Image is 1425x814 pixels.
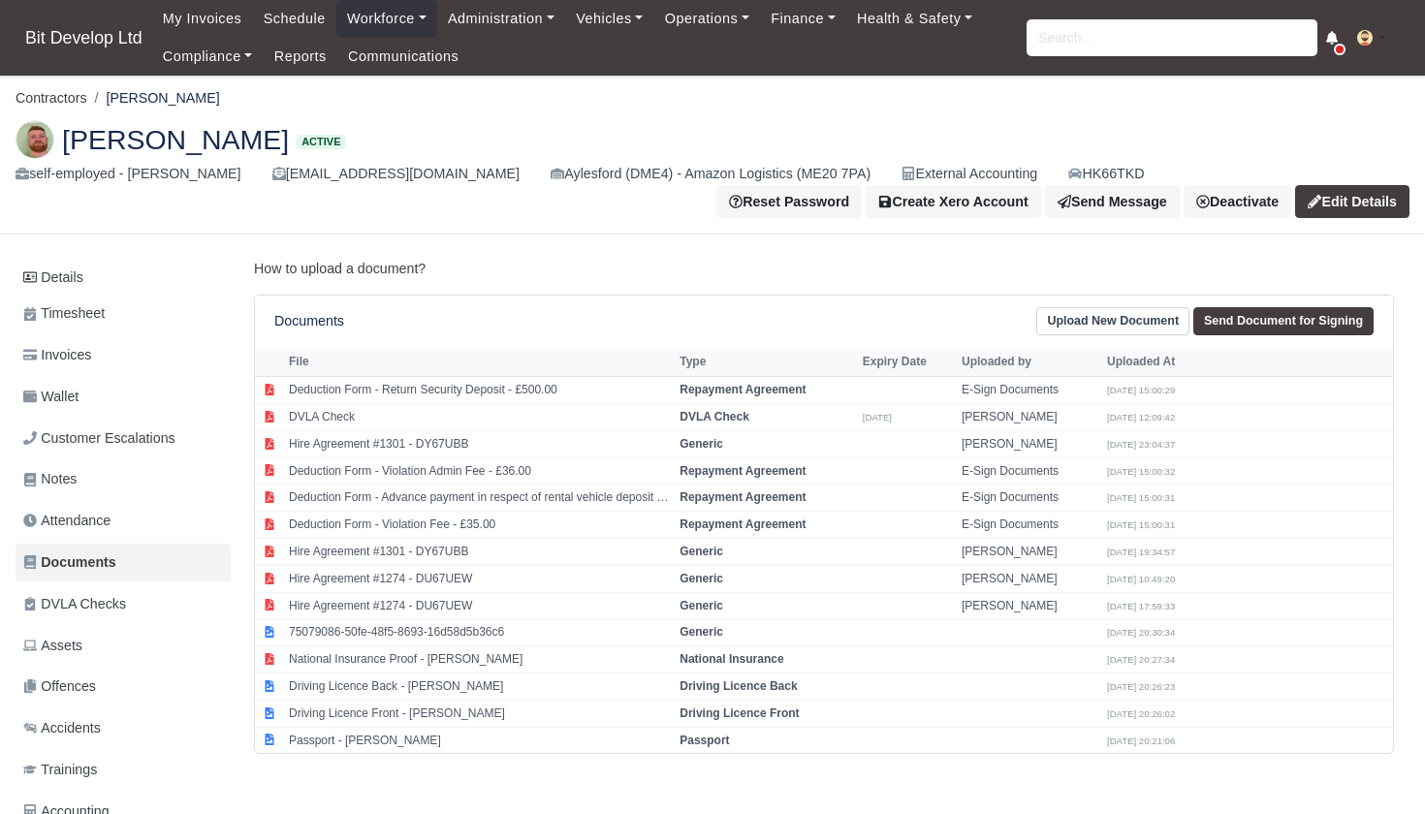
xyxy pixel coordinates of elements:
[284,619,675,646] td: 75079086-50fe-48f5-8693-16d58d5b36c6
[1,105,1424,235] div: Timothy Carnell mckean
[284,485,675,512] td: Deduction Form - Advance payment in respect of rental vehicle deposit - £500.00
[680,437,723,451] strong: Generic
[284,646,675,673] td: National Insurance Proof - [PERSON_NAME]
[16,460,231,498] a: Notes
[23,551,116,574] span: Documents
[1193,307,1374,335] a: Send Document for Signing
[337,38,470,76] a: Communications
[1102,348,1248,377] th: Uploaded At
[274,313,344,329] h6: Documents
[16,420,231,457] a: Customer Escalations
[254,261,426,276] a: How to upload a document?
[1068,163,1144,185] a: HK66TKD
[284,592,675,619] td: Hire Agreement #1274 - DU67UEW
[16,378,231,416] a: Wallet
[957,430,1102,457] td: [PERSON_NAME]
[16,502,231,540] a: Attendance
[680,734,729,747] strong: Passport
[284,727,675,753] td: Passport - [PERSON_NAME]
[16,668,231,705] a: Offences
[1107,681,1175,692] small: [DATE] 20:26:23
[1107,466,1175,477] small: [DATE] 15:00:32
[551,163,871,185] div: Aylesford (DME4) - Amazon Logistics (ME20 7PA)
[680,410,749,423] strong: DVLA Check
[284,512,675,539] td: Deduction Form - Violation Fee - £35.00
[957,377,1102,404] td: E-Sign Documents
[62,126,289,153] span: [PERSON_NAME]
[1184,185,1291,218] a: Deactivate
[858,348,957,377] th: Expiry Date
[957,457,1102,485] td: E-Sign Documents
[1107,654,1175,665] small: [DATE] 20:27:34
[957,348,1102,377] th: Uploaded by
[957,539,1102,566] td: [PERSON_NAME]
[680,625,723,639] strong: Generic
[23,344,91,366] span: Invoices
[16,260,231,296] a: Details
[1107,627,1175,638] small: [DATE] 20:30:34
[297,135,345,149] span: Active
[866,185,1041,218] button: Create Xero Account
[23,386,79,408] span: Wallet
[957,592,1102,619] td: [PERSON_NAME]
[957,404,1102,431] td: [PERSON_NAME]
[680,517,806,531] strong: Repayment Agreement
[716,185,862,218] button: Reset Password
[1295,185,1409,218] a: Edit Details
[16,627,231,665] a: Assets
[680,464,806,478] strong: Repayment Agreement
[902,163,1037,185] div: External Accounting
[16,295,231,332] a: Timesheet
[23,717,101,739] span: Accidents
[1107,519,1175,530] small: [DATE] 15:00:31
[1036,307,1189,335] a: Upload New Document
[675,348,858,377] th: Type
[284,430,675,457] td: Hire Agreement #1301 - DY67UBB
[16,163,241,185] div: self-employed - [PERSON_NAME]
[284,539,675,566] td: Hire Agreement #1301 - DY67UBB
[680,490,806,504] strong: Repayment Agreement
[1107,574,1175,584] small: [DATE] 10:49:20
[284,377,675,404] td: Deduction Form - Return Security Deposit - £500.00
[23,759,97,781] span: Trainings
[957,485,1102,512] td: E-Sign Documents
[1107,492,1175,503] small: [DATE] 15:00:31
[16,709,231,747] a: Accidents
[272,163,520,185] div: [EMAIL_ADDRESS][DOMAIN_NAME]
[1107,412,1175,423] small: [DATE] 12:09:42
[680,383,806,396] strong: Repayment Agreement
[284,565,675,592] td: Hire Agreement #1274 - DU67UEW
[957,565,1102,592] td: [PERSON_NAME]
[680,599,723,612] strong: Generic
[680,679,797,693] strong: Driving Licence Back
[284,457,675,485] td: Deduction Form - Violation Admin Fee - £36.00
[957,512,1102,539] td: E-Sign Documents
[1027,19,1317,56] input: Search...
[1107,708,1175,719] small: [DATE] 20:26:02
[1045,185,1180,218] a: Send Message
[680,545,723,558] strong: Generic
[23,593,126,615] span: DVLA Checks
[16,585,231,623] a: DVLA Checks
[264,38,337,76] a: Reports
[680,706,799,720] strong: Driving Licence Front
[16,19,152,57] a: Bit Develop Ltd
[1107,547,1175,557] small: [DATE] 19:34:57
[1328,721,1425,814] iframe: Chat Widget
[680,652,783,666] strong: National Insurance
[23,675,96,698] span: Offences
[1107,601,1175,611] small: [DATE] 17:59:33
[152,38,264,76] a: Compliance
[863,412,892,423] small: [DATE]
[284,673,675,701] td: Driving Licence Back - [PERSON_NAME]
[1107,439,1175,450] small: [DATE] 23:04:37
[16,336,231,374] a: Invoices
[16,18,152,57] span: Bit Develop Ltd
[284,700,675,727] td: Driving Licence Front - [PERSON_NAME]
[23,302,105,325] span: Timesheet
[23,635,82,657] span: Assets
[16,751,231,789] a: Trainings
[23,510,111,532] span: Attendance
